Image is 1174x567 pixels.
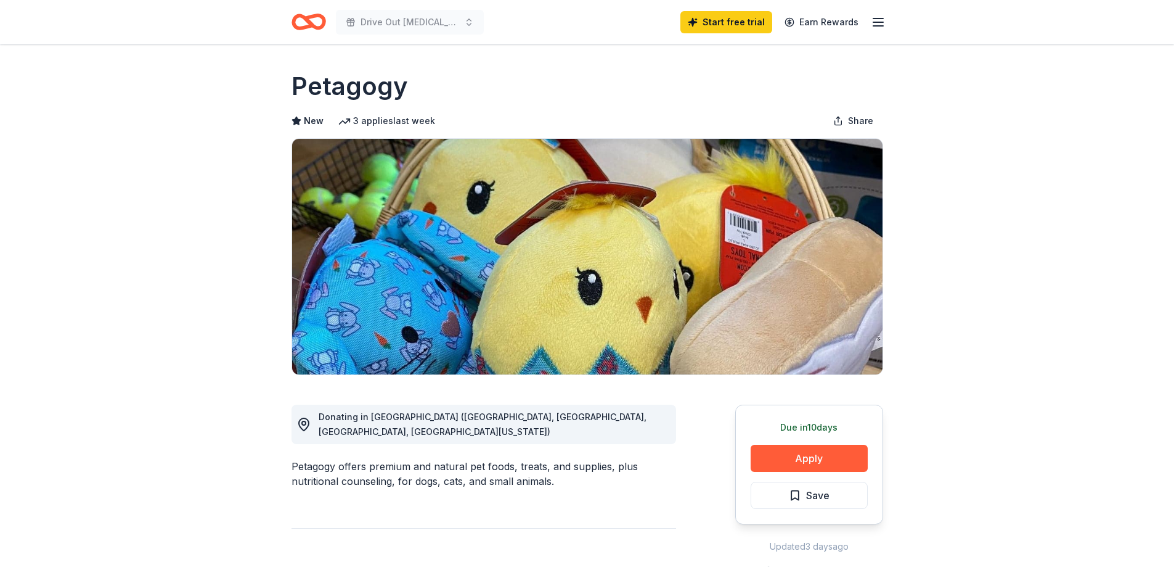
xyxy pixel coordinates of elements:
[291,69,408,104] h1: Petagogy
[777,11,866,33] a: Earn Rewards
[292,139,883,375] img: Image for Petagogy
[823,109,883,133] button: Share
[319,412,646,437] span: Donating in [GEOGRAPHIC_DATA] ([GEOGRAPHIC_DATA], [GEOGRAPHIC_DATA], [GEOGRAPHIC_DATA], [GEOGRAPH...
[735,539,883,554] div: Updated 3 days ago
[806,487,830,503] span: Save
[304,114,324,128] span: New
[751,420,868,435] div: Due in 10 days
[291,7,326,36] a: Home
[336,10,484,35] button: Drive Out [MEDICAL_DATA] Golf Tournament
[291,459,676,489] div: Petagogy offers premium and natural pet foods, treats, and supplies, plus nutritional counseling,...
[361,15,459,30] span: Drive Out [MEDICAL_DATA] Golf Tournament
[751,482,868,509] button: Save
[338,114,435,128] div: 3 applies last week
[751,445,868,472] button: Apply
[680,11,772,33] a: Start free trial
[848,114,873,128] span: Share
